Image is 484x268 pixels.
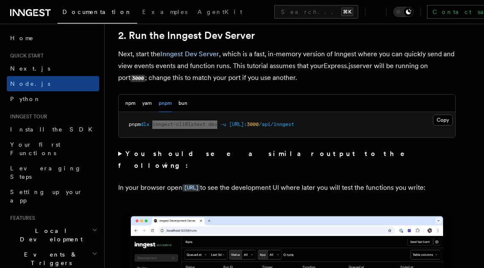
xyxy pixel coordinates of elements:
button: Local Development [7,223,99,247]
code: [URL] [182,184,200,191]
a: [URL] [182,183,200,191]
button: npm [125,95,135,112]
button: Copy [433,115,453,126]
button: bun [178,95,187,112]
a: Node.js [7,76,99,91]
span: Examples [142,8,187,15]
span: Node.js [10,80,50,87]
a: Inngest Dev Server [160,50,219,58]
span: Your first Functions [10,141,60,156]
span: dlx [141,121,149,127]
span: Home [10,34,34,42]
span: 3000 [247,121,259,127]
span: Setting up your app [10,189,83,204]
button: Toggle dark mode [393,7,414,17]
strong: You should see a similar output to the following: [118,150,416,170]
span: /api/inngest [259,121,294,127]
a: Documentation [57,3,137,24]
a: Home [7,30,99,46]
summary: You should see a similar output to the following: [118,148,456,172]
span: Leveraging Steps [10,165,81,180]
a: Next.js [7,61,99,76]
button: yarn [142,95,152,112]
span: Install the SDK [10,126,97,133]
span: Features [7,215,35,222]
span: Local Development [7,227,92,243]
p: Next, start the , which is a fast, in-memory version of Inngest where you can quickly send and vi... [118,48,456,84]
span: -u [220,121,226,127]
span: Quick start [7,52,43,59]
a: Examples [137,3,192,23]
span: AgentKit [197,8,242,15]
a: Install the SDK [7,122,99,137]
kbd: ⌘K [341,8,353,16]
span: dev [208,121,217,127]
span: Inngest tour [7,113,47,120]
span: Documentation [62,8,132,15]
span: inngest-cli@latest [152,121,205,127]
a: Python [7,91,99,107]
span: pnpm [129,121,141,127]
button: pnpm [159,95,172,112]
span: Events & Triggers [7,250,92,267]
p: In your browser open to see the development UI where later you will test the functions you write: [118,182,456,194]
button: Search...⌘K [274,5,358,19]
a: Leveraging Steps [7,161,99,184]
a: 2. Run the Inngest Dev Server [118,30,255,41]
span: Python [10,96,41,102]
span: [URL]: [229,121,247,127]
a: AgentKit [192,3,247,23]
span: Next.js [10,65,50,72]
a: Setting up your app [7,184,99,208]
a: Your first Functions [7,137,99,161]
code: 3000 [130,75,145,82]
